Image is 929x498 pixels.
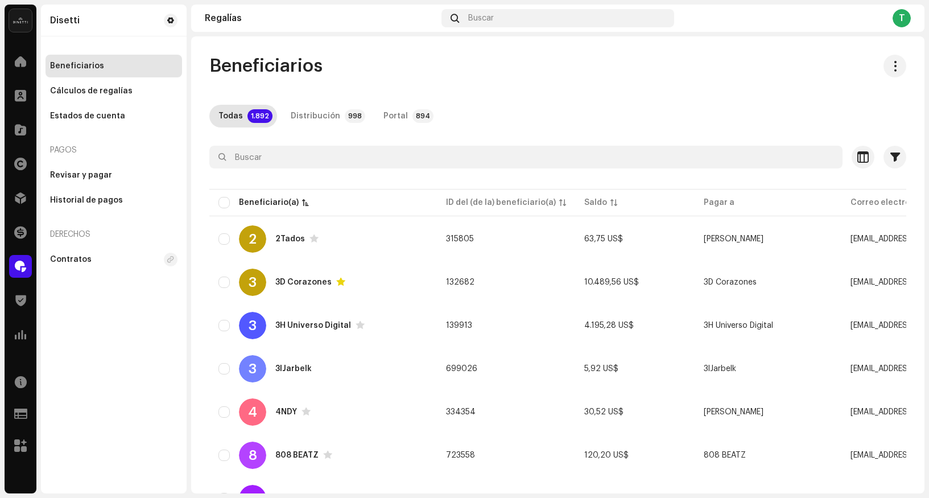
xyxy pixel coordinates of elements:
[50,112,125,121] div: Estados de cuenta
[218,105,243,127] div: Todas
[446,451,475,459] span: 723558
[446,322,472,330] span: 139913
[275,322,351,330] div: 3H Universo Digital
[50,16,80,25] div: Disetti
[446,365,477,373] span: 699026
[46,221,182,248] re-a-nav-header: Derechos
[584,451,629,459] span: 120,20 US$
[46,189,182,212] re-m-nav-item: Historial de pagos
[46,164,182,187] re-m-nav-item: Revisar y pagar
[584,235,623,243] span: 63,75 US$
[50,255,92,264] div: Contratos
[209,146,843,168] input: Buscar
[275,451,319,459] div: 808 BEATZ
[239,197,299,208] div: Beneficiario(a)
[584,365,618,373] span: 5,92 US$
[239,355,266,382] div: 3
[584,322,634,330] span: 4.195,28 US$
[209,55,323,77] span: Beneficiarios
[893,9,911,27] div: T
[275,278,332,286] div: 3D Corazones
[205,14,437,23] div: Regalías
[446,197,556,208] div: ID del (de la) beneficiario(a)
[446,408,476,416] span: 334354
[275,365,312,373] div: 3lJarbelk
[704,365,736,373] span: 3lJarbelk
[345,109,365,123] p-badge: 998
[9,9,32,32] img: 02a7c2d3-3c89-4098-b12f-2ff2945c95ee
[50,61,104,71] div: Beneficiarios
[46,248,182,271] re-m-nav-item: Contratos
[46,105,182,127] re-m-nav-item: Estados de cuenta
[704,278,757,286] span: 3D Corazones
[239,269,266,296] div: 3
[239,312,266,339] div: 3
[46,55,182,77] re-m-nav-item: Beneficiarios
[239,442,266,469] div: 8
[412,109,433,123] p-badge: 894
[291,105,340,127] div: Distribución
[50,196,123,205] div: Historial de pagos
[50,171,112,180] div: Revisar y pagar
[584,278,639,286] span: 10.489,56 US$
[704,408,763,416] span: Andres Beleño
[275,408,297,416] div: 4NDY
[239,225,266,253] div: 2
[446,235,474,243] span: 315805
[704,322,773,330] span: 3H Universo Digital
[46,80,182,102] re-m-nav-item: Cálculos de regalías
[247,109,272,123] p-badge: 1.892
[46,137,182,164] re-a-nav-header: Pagos
[704,235,763,243] span: Juan Lorenzo
[275,235,305,243] div: 2Tados
[584,197,607,208] div: Saldo
[239,398,266,426] div: 4
[446,278,474,286] span: 132682
[468,14,494,23] span: Buscar
[584,408,624,416] span: 30,52 US$
[383,105,408,127] div: Portal
[50,87,133,96] div: Cálculos de regalías
[704,451,746,459] span: 808 BEATZ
